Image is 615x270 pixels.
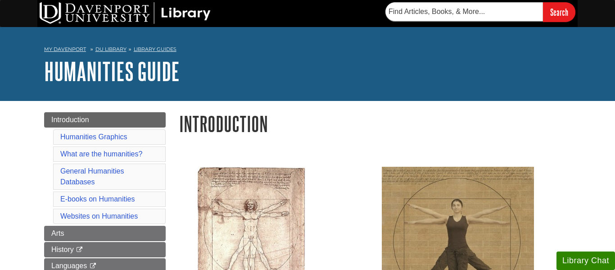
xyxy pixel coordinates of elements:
[89,263,97,269] i: This link opens in a new window
[44,57,180,85] a: Humanities Guide
[60,212,138,220] a: Websites on Humanities
[543,2,575,22] input: Search
[60,167,124,186] a: General Humanities Databases
[51,246,74,253] span: History
[60,195,135,203] a: E-books on Humanities
[40,2,211,24] img: DU Library
[44,242,166,257] a: History
[51,229,64,237] span: Arts
[44,46,86,53] a: My Davenport
[60,150,142,158] a: What are the humanities?
[385,2,575,22] form: Searches DU Library's articles, books, and more
[556,252,615,270] button: Library Chat
[385,2,543,21] input: Find Articles, Books, & More...
[76,247,83,253] i: This link opens in a new window
[44,112,166,128] a: Introduction
[134,46,176,52] a: Library Guides
[51,262,87,270] span: Languages
[60,133,127,141] a: Humanities Graphics
[51,116,89,124] span: Introduction
[44,43,571,58] nav: breadcrumb
[44,226,166,241] a: Arts
[179,112,571,135] h1: Introduction
[95,46,127,52] a: DU Library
